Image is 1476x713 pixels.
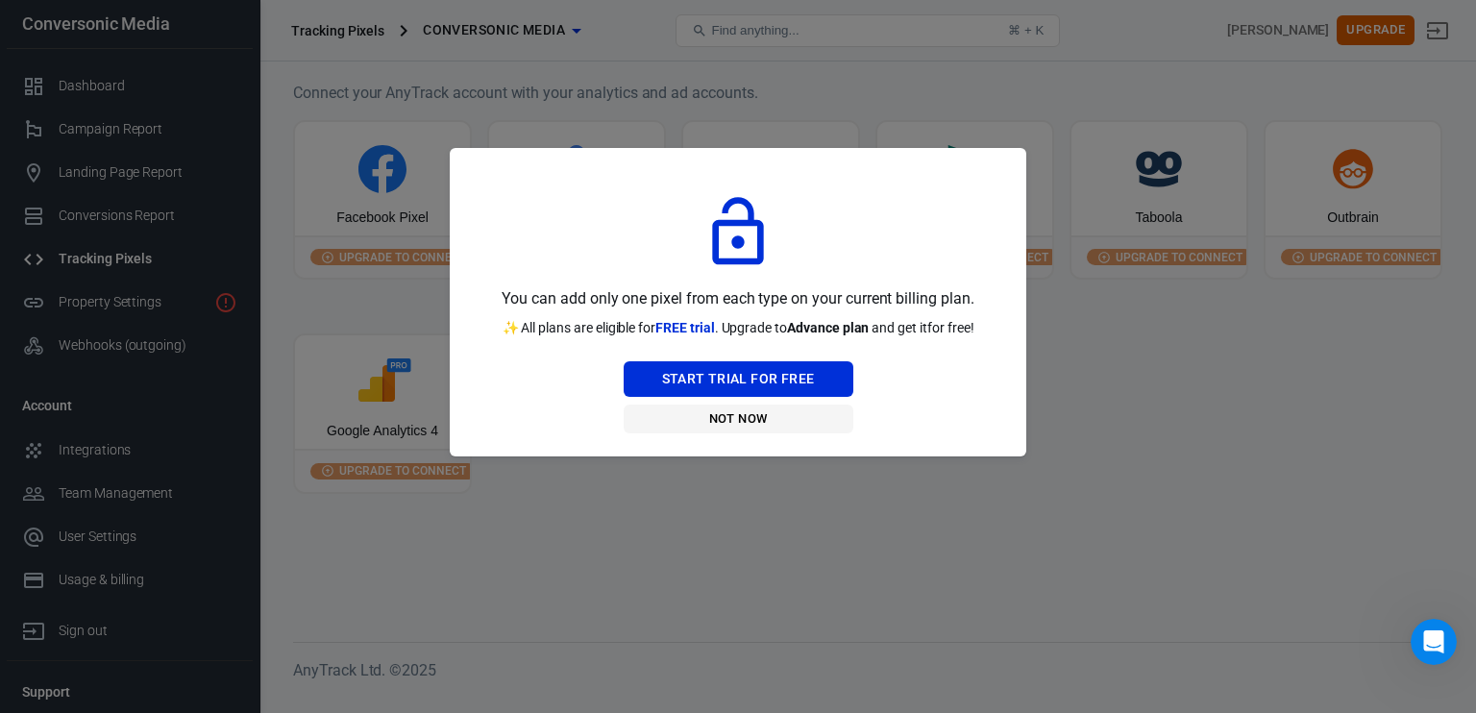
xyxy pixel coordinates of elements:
[787,320,869,335] strong: Advance plan
[503,318,974,338] p: ✨ All plans are eligible for . Upgrade to and get it for free!
[1411,619,1457,665] iframe: Intercom live chat
[502,286,973,311] p: You can add only one pixel from each type on your current billing plan.
[655,320,715,335] span: FREE trial
[624,361,853,397] button: Start Trial For Free
[624,405,853,434] button: Not Now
